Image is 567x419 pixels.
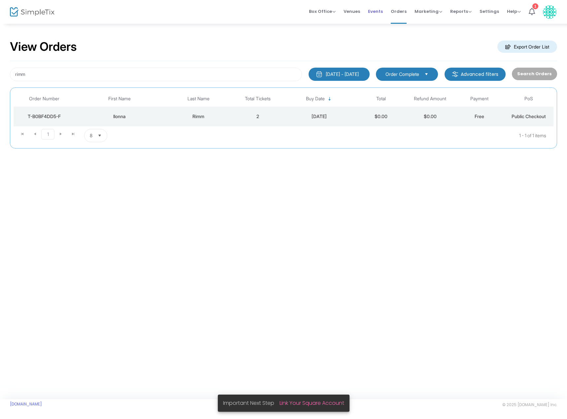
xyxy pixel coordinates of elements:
m-button: Export Order List [497,41,557,53]
span: Important Next Step [223,399,280,407]
span: Payment [470,96,488,102]
span: Help [507,8,521,15]
span: Marketing [415,8,442,15]
m-button: Advanced filters [445,68,506,81]
div: T-B0BF4DD5-F [15,113,74,120]
span: First Name [108,96,131,102]
span: Venues [344,3,360,20]
span: 8 [90,132,92,139]
span: Orders [391,3,407,20]
span: Page 1 [41,129,54,140]
button: Select [422,71,431,78]
div: 8/21/2025 [284,113,354,120]
td: $0.00 [406,107,455,126]
th: Total Tickets [233,91,282,107]
th: Total [356,91,405,107]
button: Select [95,129,104,142]
img: monthly [316,71,322,78]
span: Sortable [327,96,332,102]
span: © 2025 [DOMAIN_NAME] Inc. [502,402,557,407]
span: PoS [524,96,533,102]
div: Data table [14,91,553,126]
h2: View Orders [10,40,77,54]
span: Order Number [29,96,59,102]
div: 1 [532,3,538,9]
input: Search by name, email, phone, order number, ip address, or last 4 digits of card [10,68,302,81]
span: Last Name [187,96,210,102]
button: [DATE] - [DATE] [309,68,370,81]
a: Link Your Square Account [280,399,344,407]
span: Settings [480,3,499,20]
span: Events [368,3,383,20]
img: filter [452,71,458,78]
span: Order Complete [385,71,419,78]
div: [DATE] - [DATE] [326,71,359,78]
th: Refund Amount [406,91,455,107]
span: Free [475,113,484,119]
div: Ilonna [77,113,162,120]
td: 2 [233,107,282,126]
span: Reports [450,8,472,15]
span: Box Office [309,8,336,15]
div: Rimm [166,113,231,120]
a: [DOMAIN_NAME] [10,402,42,407]
td: $0.00 [356,107,405,126]
span: Public Checkout [512,113,546,119]
span: Buy Date [306,96,325,102]
kendo-pager-info: 1 - 1 of 1 items [173,129,546,142]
